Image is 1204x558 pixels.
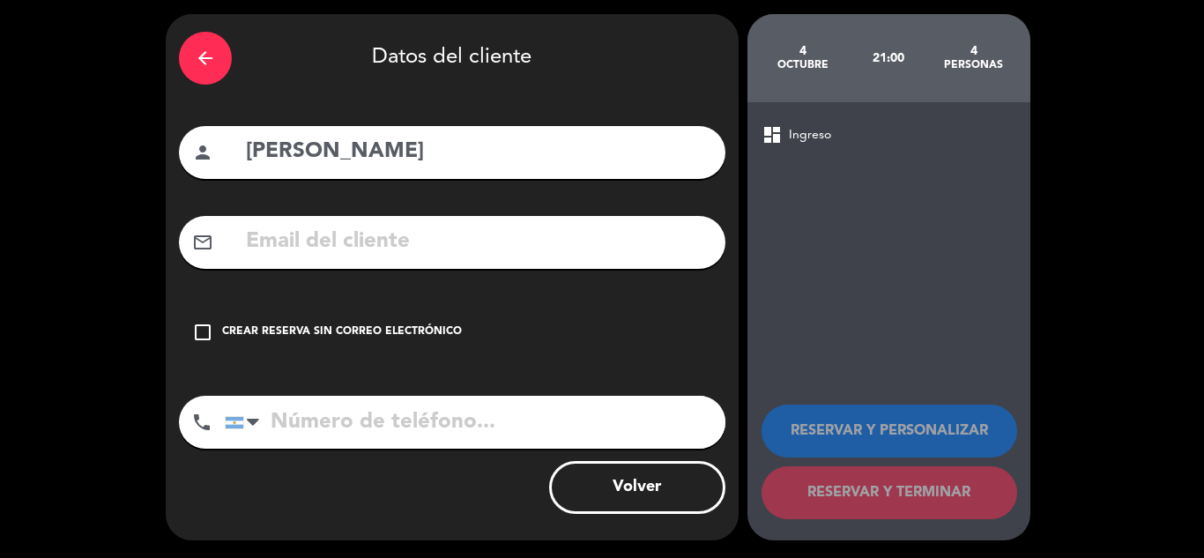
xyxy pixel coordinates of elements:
input: Nombre del cliente [244,134,712,170]
i: check_box_outline_blank [192,322,213,343]
input: Número de teléfono... [225,396,725,449]
i: arrow_back [195,48,216,69]
div: 4 [931,44,1016,58]
button: Volver [549,461,725,514]
div: Crear reserva sin correo electrónico [222,324,462,341]
div: 21:00 [845,27,931,89]
i: mail_outline [192,232,213,253]
span: dashboard [762,124,783,145]
button: RESERVAR Y TERMINAR [762,466,1017,519]
button: RESERVAR Y PERSONALIZAR [762,405,1017,458]
div: Datos del cliente [179,27,725,89]
div: octubre [761,58,846,72]
div: Argentina: +54 [226,397,266,448]
i: phone [191,412,212,433]
span: Ingreso [789,125,831,145]
div: personas [931,58,1016,72]
input: Email del cliente [244,224,712,260]
i: person [192,142,213,163]
div: 4 [761,44,846,58]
